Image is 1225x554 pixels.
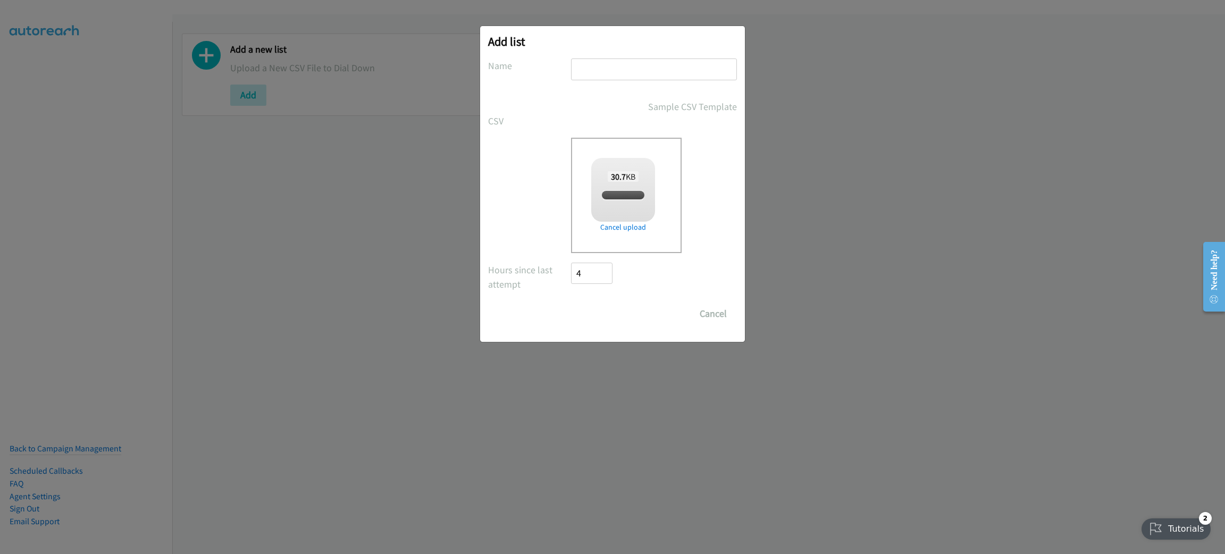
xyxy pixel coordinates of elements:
span: LENoVO.csv [603,190,643,200]
label: CSV [488,114,571,128]
span: KB [608,171,639,182]
button: Cancel [690,303,737,324]
iframe: Checklist [1135,508,1217,546]
h2: Add list [488,34,737,49]
a: Cancel upload [591,222,655,233]
strong: 30.7 [611,171,626,182]
iframe: Resource Center [1194,234,1225,319]
a: Sample CSV Template [648,99,737,114]
label: Hours since last attempt [488,263,571,291]
label: Name [488,58,571,73]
